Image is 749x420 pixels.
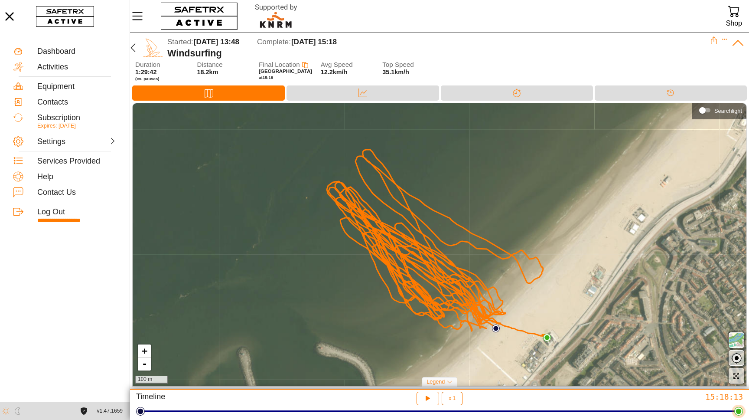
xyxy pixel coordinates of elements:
[92,404,128,418] button: v1.47.1659
[2,407,10,415] img: ModeLight.svg
[78,407,90,415] a: License Agreement
[37,82,117,92] div: Equipment
[37,123,76,129] span: Expires: [DATE]
[143,38,163,58] img: WIND_SURFING.svg
[287,85,439,101] div: Data
[259,75,273,80] span: at 15:18
[382,69,409,75] span: 35.1km/h
[714,108,742,114] div: Searchlight
[257,38,291,46] span: Complete:
[259,61,300,68] span: Final Location
[37,62,117,72] div: Activities
[13,171,23,182] img: Help.svg
[138,358,151,371] a: Zoom out
[194,38,239,46] span: [DATE] 13:48
[37,47,117,56] div: Dashboard
[441,85,593,101] div: Splits
[13,187,23,197] img: ContactUs.svg
[167,48,710,59] div: Windsurfing
[13,112,23,123] img: Subscription.svg
[126,36,140,59] button: Back
[722,36,728,43] button: Expand
[245,2,307,30] img: RescueLogo.svg
[37,137,75,147] div: Settings
[449,396,456,401] span: x 1
[696,104,742,117] div: Searchlight
[37,113,117,123] div: Subscription
[197,61,253,69] span: Distance
[37,98,117,107] div: Contacts
[543,334,551,341] img: PathEnd.svg
[135,76,191,82] span: (ex. pauses)
[13,62,23,72] img: Activities.svg
[97,407,123,416] span: v1.47.1659
[197,69,218,75] span: 18.2km
[382,61,438,69] span: Top Speed
[132,85,285,101] div: Map
[167,38,193,46] span: Started:
[726,17,742,29] div: Shop
[442,392,462,405] button: x 1
[138,345,151,358] a: Zoom in
[136,392,336,405] div: Timeline
[14,407,21,415] img: ModeDark.svg
[135,376,168,384] div: 100 m
[37,188,117,197] div: Contact Us
[259,69,312,74] span: [GEOGRAPHIC_DATA]
[37,172,117,182] div: Help
[543,392,743,402] div: 15:18:13
[135,61,191,69] span: Duration
[135,69,157,75] span: 1:29:42
[130,7,152,25] button: Menu
[492,325,500,332] img: PathStart.svg
[321,61,376,69] span: Avg Speed
[427,379,445,385] span: Legend
[291,38,337,46] span: [DATE] 15:18
[595,85,747,101] div: Timeline
[37,157,117,166] div: Services Provided
[37,207,117,217] div: Log Out
[13,81,23,92] img: Equipment.svg
[321,69,348,75] span: 12.2km/h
